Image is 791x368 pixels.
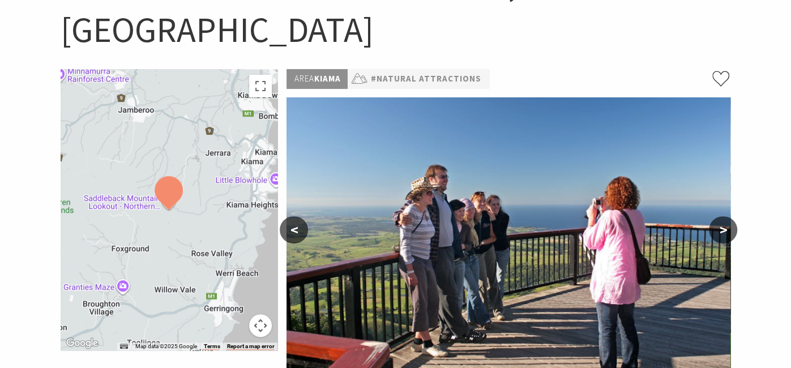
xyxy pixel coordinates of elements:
a: #Natural Attractions [370,72,481,86]
p: Kiama [287,69,348,89]
span: Area [294,73,314,84]
span: Map data ©2025 Google [135,343,196,349]
button: Toggle fullscreen view [249,75,272,97]
button: < [280,216,308,243]
a: Report a map error [226,343,274,350]
a: Terms (opens in new tab) [203,343,220,350]
img: Google [63,336,101,350]
a: Click to see this area on Google Maps [63,336,101,350]
button: Map camera controls [249,314,272,337]
button: Keyboard shortcuts [120,343,128,350]
button: > [709,216,737,243]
